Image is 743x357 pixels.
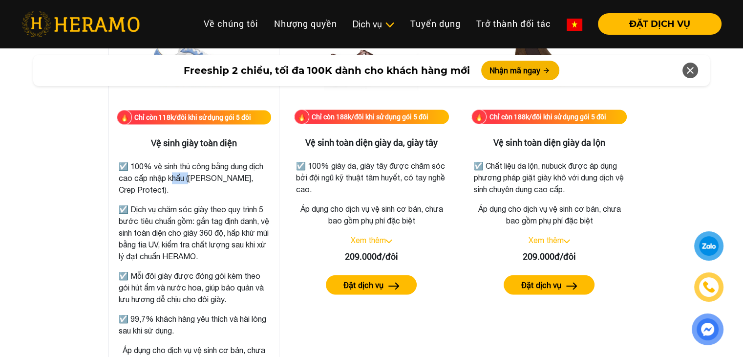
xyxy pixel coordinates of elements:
a: Trở thành đối tác [468,13,559,34]
h3: Vệ sinh toàn diện giày da, giày tây [294,137,449,148]
img: arrow [388,282,400,290]
p: ☑️ 100% vệ sinh thủ công bằng dung dịch cao cấp nhập khẩu ([PERSON_NAME], Crep Protect). [119,160,269,196]
a: Đặt dịch vụ arrow [294,275,449,294]
img: fire.png [294,109,309,124]
p: ☑️ Dịch vụ chăm sóc giày theo quy trình 5 bước tiêu chuẩn gồm: gắn tag định danh, vệ sinh toàn di... [119,203,269,262]
img: arrow_down.svg [563,239,570,243]
a: Về chúng tôi [196,13,266,34]
a: Nhượng quyền [266,13,345,34]
p: ☑️ 100% giày da, giày tây được chăm sóc bởi đội ngũ kỹ thuật tâm huyết, có tay nghề cao. [296,160,447,195]
label: Đặt dịch vụ [343,279,383,291]
img: phone-icon [703,282,714,292]
a: Xem thêm [350,236,385,245]
p: ☑️ Chất liệu da lộn, nubuck được áp dụng phương pháp giặt giày khô với dung dịch vệ sinh chuyên d... [473,160,625,195]
img: vn-flag.png [567,19,582,31]
a: phone-icon [696,274,722,300]
div: 209.000đ/đôi [471,250,627,263]
div: 209.000đ/đôi [294,250,449,263]
div: Dịch vụ [353,18,395,31]
a: Đặt dịch vụ arrow [471,275,627,294]
img: arrow [566,282,577,290]
h3: Vệ sinh toàn diện giày da lộn [471,137,627,148]
button: Nhận mã ngay [481,61,559,80]
h3: Vệ sinh giày toàn diện [117,138,271,149]
a: Xem thêm [528,236,563,245]
img: fire.png [117,110,132,125]
div: Chỉ còn 188k/đôi khi sử dụng gói 5 đôi [489,112,606,122]
p: ☑️ 99,7% khách hàng yêu thích và hài lòng sau khi sử dụng. [119,313,269,336]
span: Freeship 2 chiều, tối đa 100K dành cho khách hàng mới [183,63,469,78]
button: ĐẶT DỊCH VỤ [598,13,722,35]
img: subToggleIcon [384,20,395,30]
img: heramo-logo.png [21,11,140,37]
a: ĐẶT DỊCH VỤ [590,20,722,28]
img: arrow_down.svg [385,239,392,243]
img: fire.png [471,109,487,124]
button: Đặt dịch vụ [326,275,417,294]
div: Chỉ còn 188k/đôi khi sử dụng gói 5 đôi [312,112,428,122]
div: Chỉ còn 118k/đôi khi sử dụng gói 5 đôi [134,112,251,122]
p: Áp dụng cho dịch vụ vệ sinh cơ bản, chưa bao gồm phụ phí đặc biệt [471,203,627,226]
p: ☑️ Mỗi đôi giày được đóng gói kèm theo gói hút ẩm và nước hoa, giúp bảo quản và lưu hương dễ chịu... [119,270,269,305]
a: Tuyển dụng [403,13,468,34]
button: Đặt dịch vụ [504,275,594,294]
p: Áp dụng cho dịch vụ vệ sinh cơ bản, chưa bao gồm phụ phí đặc biệt [294,203,449,226]
label: Đặt dịch vụ [521,279,561,291]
